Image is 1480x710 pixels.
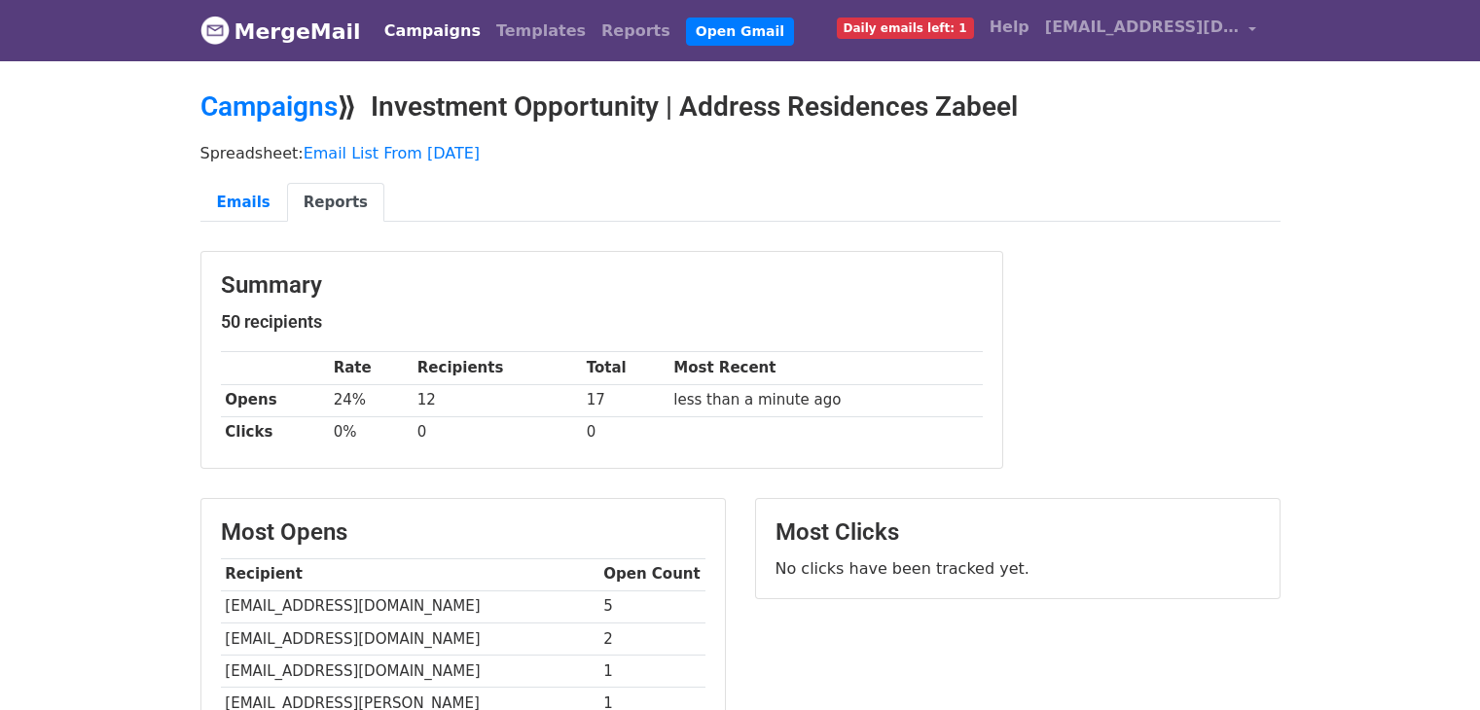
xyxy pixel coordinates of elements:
[304,144,480,162] a: Email List From [DATE]
[221,655,599,687] td: [EMAIL_ADDRESS][DOMAIN_NAME]
[599,655,705,687] td: 1
[200,11,361,52] a: MergeMail
[329,416,413,448] td: 0%
[221,558,599,590] th: Recipient
[221,311,983,333] h5: 50 recipients
[200,183,287,223] a: Emails
[221,518,705,547] h3: Most Opens
[200,90,1281,124] h2: ⟫ Investment Opportunity | Address Residences Zabeel
[668,352,982,384] th: Most Recent
[200,90,338,123] a: Campaigns
[200,143,1281,163] p: Spreadsheet:
[221,622,599,655] td: [EMAIL_ADDRESS][DOMAIN_NAME]
[329,384,413,416] td: 24%
[221,416,329,448] th: Clicks
[686,18,794,46] a: Open Gmail
[488,12,594,51] a: Templates
[599,590,705,622] td: 5
[582,352,669,384] th: Total
[200,16,230,45] img: MergeMail logo
[221,271,983,300] h3: Summary
[582,416,669,448] td: 0
[413,352,582,384] th: Recipients
[829,8,982,47] a: Daily emails left: 1
[221,590,599,622] td: [EMAIL_ADDRESS][DOMAIN_NAME]
[594,12,678,51] a: Reports
[329,352,413,384] th: Rate
[599,558,705,590] th: Open Count
[982,8,1037,47] a: Help
[413,384,582,416] td: 12
[668,384,982,416] td: less than a minute ago
[1045,16,1240,39] span: [EMAIL_ADDRESS][DOMAIN_NAME]
[287,183,384,223] a: Reports
[413,416,582,448] td: 0
[776,558,1260,579] p: No clicks have been tracked yet.
[377,12,488,51] a: Campaigns
[221,384,329,416] th: Opens
[582,384,669,416] td: 17
[599,622,705,655] td: 2
[776,518,1260,547] h3: Most Clicks
[837,18,974,39] span: Daily emails left: 1
[1037,8,1265,53] a: [EMAIL_ADDRESS][DOMAIN_NAME]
